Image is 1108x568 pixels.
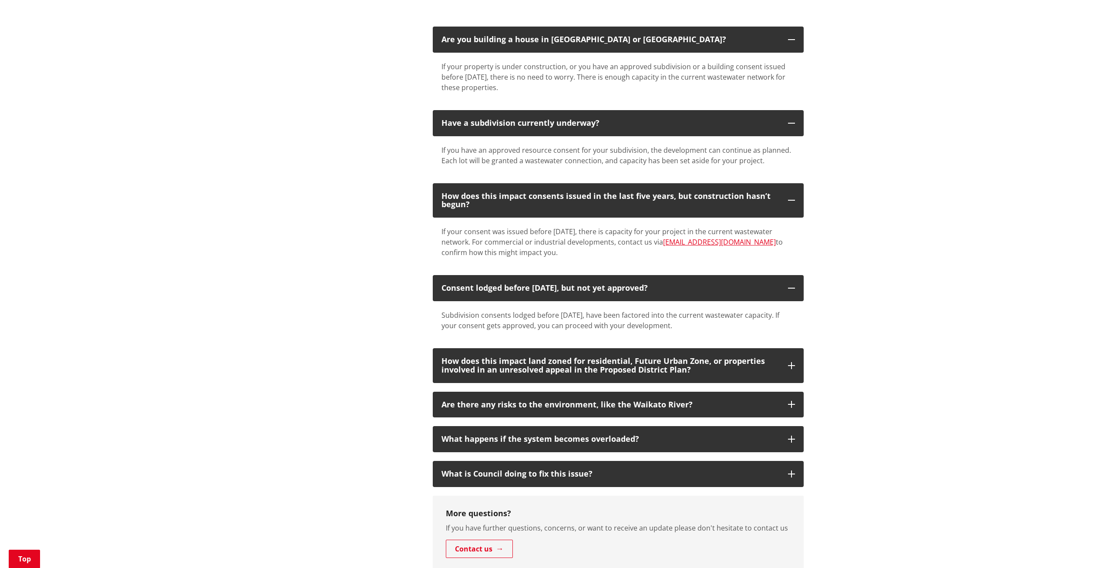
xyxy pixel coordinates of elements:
button: What happens if the system becomes overloaded? [433,426,804,452]
div: What is Council doing to fix this issue? [441,470,779,478]
h3: More questions? [446,509,791,518]
div: Are there any risks to the environment, like the Waikato River? [441,400,779,409]
div: How does this impact consents issued in the last five years, but construction hasn’t begun? [441,192,779,209]
a: [EMAIL_ADDRESS][DOMAIN_NAME] [663,237,776,247]
a: Top [9,550,40,568]
button: Consent lodged before [DATE], but not yet approved? [433,275,804,301]
div: Have a subdivision currently underway? [441,119,779,128]
button: How does this impact land zoned for residential, Future Urban Zone, or properties involved in an ... [433,348,804,383]
a: Contact us [446,540,513,558]
div: How does this impact land zoned for residential, Future Urban Zone, or properties involved in an ... [441,357,779,374]
button: Have a subdivision currently underway? [433,110,804,136]
button: Are there any risks to the environment, like the Waikato River? [433,392,804,418]
div: Subdivision consents lodged before [DATE], have been factored into the current wastewater capacit... [441,310,795,331]
div: Are you building a house in [GEOGRAPHIC_DATA] or [GEOGRAPHIC_DATA]? [441,35,779,44]
div: Consent lodged before [DATE], but not yet approved? [441,284,779,292]
iframe: Messenger Launcher [1068,531,1099,563]
div: What happens if the system becomes overloaded? [441,435,779,444]
button: How does this impact consents issued in the last five years, but construction hasn’t begun? [433,183,804,218]
button: Are you building a house in [GEOGRAPHIC_DATA] or [GEOGRAPHIC_DATA]? [433,27,804,53]
div: If you have an approved resource consent for your subdivision, the development can continue as pl... [441,145,795,166]
div: If your property is under construction, or you have an approved subdivision or a building consent... [441,61,795,93]
p: If you have further questions, concerns, or want to receive an update please don't hesitate to co... [446,523,791,533]
div: If your consent was issued before [DATE], there is capacity for your project in the current waste... [441,226,795,258]
button: What is Council doing to fix this issue? [433,461,804,487]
